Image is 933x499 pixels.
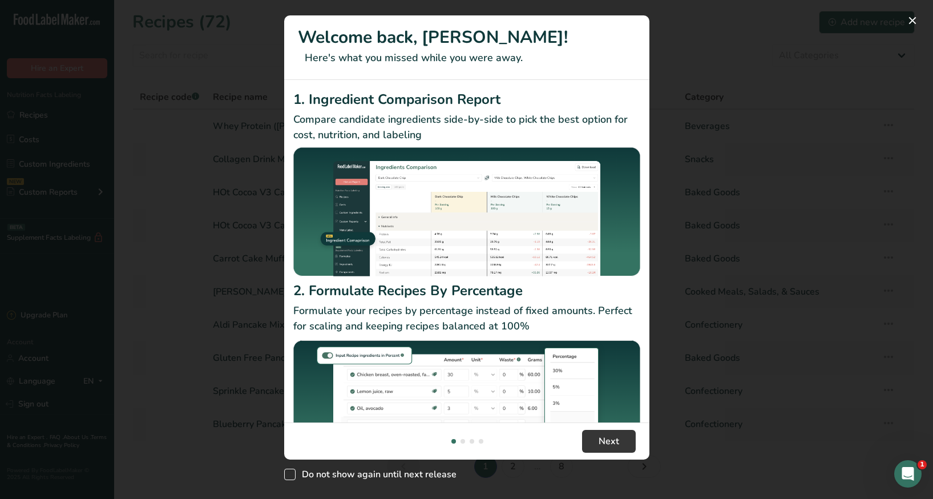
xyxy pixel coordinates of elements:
[582,430,636,453] button: Next
[293,147,640,277] img: Ingredient Comparison Report
[293,280,640,301] h2: 2. Formulate Recipes By Percentage
[293,89,640,110] h2: 1. Ingredient Comparison Report
[296,469,457,480] span: Do not show again until next release
[293,303,640,334] p: Formulate your recipes by percentage instead of fixed amounts. Perfect for scaling and keeping re...
[918,460,927,469] span: 1
[894,460,922,488] iframe: Intercom live chat
[293,112,640,143] p: Compare candidate ingredients side-by-side to pick the best option for cost, nutrition, and labeling
[293,339,640,476] img: Formulate Recipes By Percentage
[599,434,619,448] span: Next
[298,50,636,66] p: Here's what you missed while you were away.
[298,25,636,50] h1: Welcome back, [PERSON_NAME]!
